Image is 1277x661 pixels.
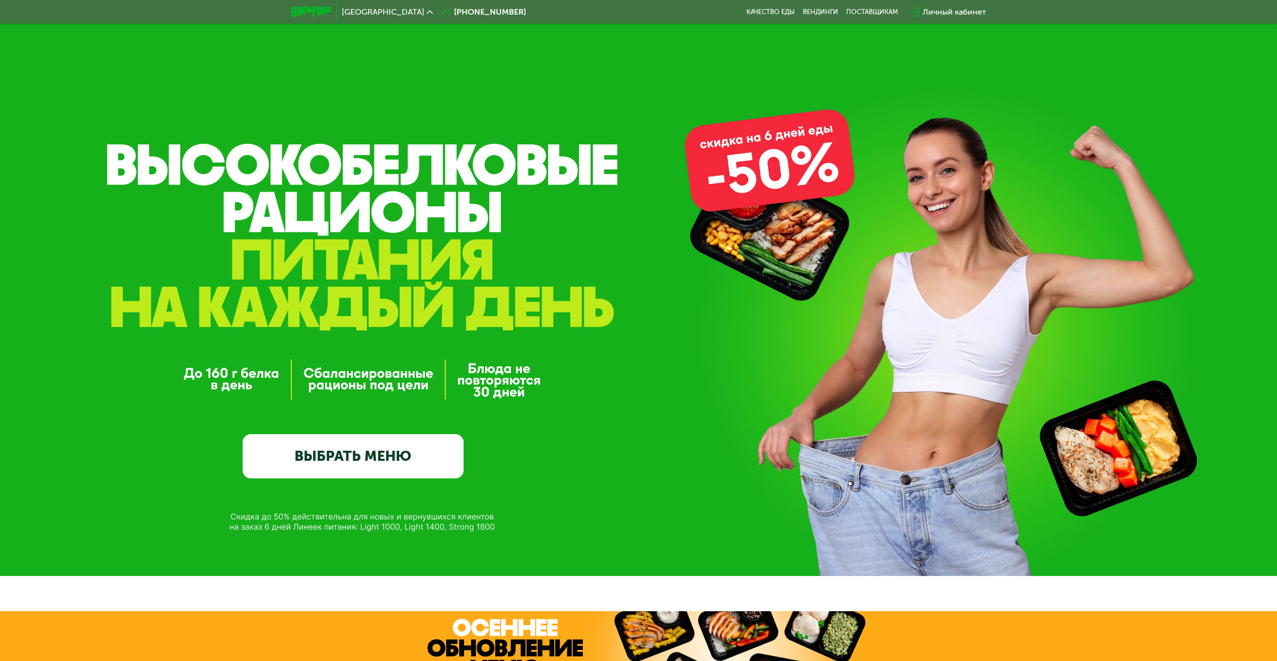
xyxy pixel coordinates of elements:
[923,6,986,18] div: Личный кабинет
[342,8,424,16] span: [GEOGRAPHIC_DATA]
[846,8,898,16] div: поставщикам
[803,8,838,16] a: Вендинги
[746,8,795,16] a: Качество еды
[438,6,526,18] a: [PHONE_NUMBER]
[243,434,464,478] a: ВЫБРАТЬ МЕНЮ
